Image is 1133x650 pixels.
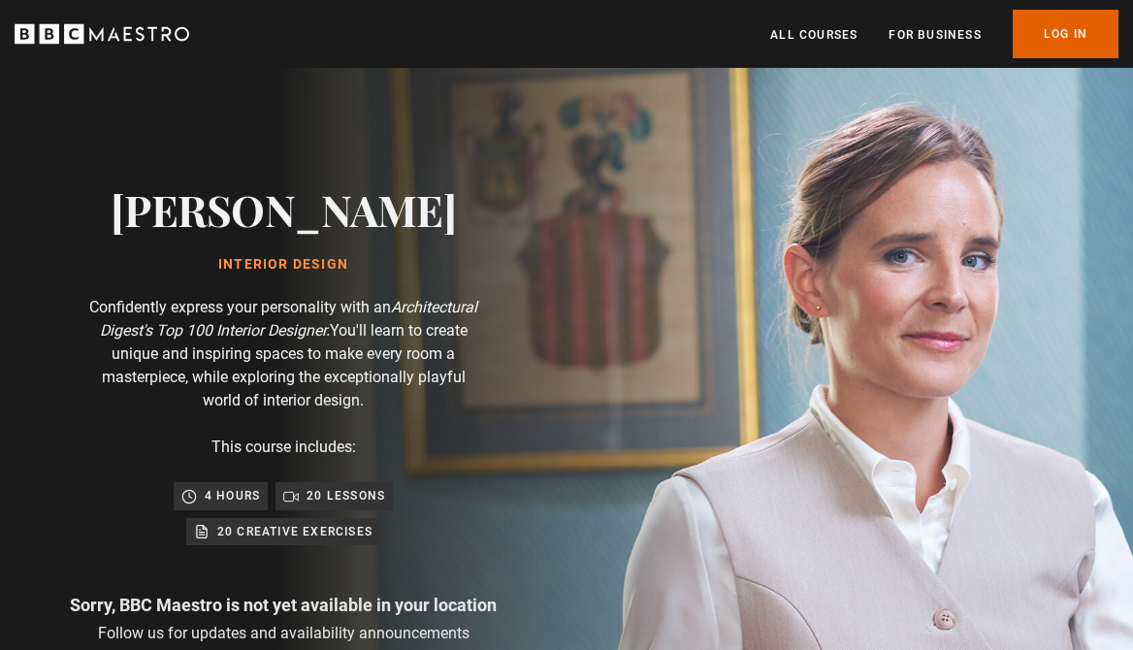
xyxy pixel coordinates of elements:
a: For business [889,25,981,45]
h2: [PERSON_NAME] [111,184,457,234]
svg: BBC Maestro [15,19,189,49]
h1: Interior Design [111,257,457,273]
p: 4 hours [205,486,260,505]
a: All Courses [770,25,858,45]
p: 20 lessons [307,486,385,505]
p: This course includes: [211,436,356,459]
nav: Primary [770,10,1118,58]
p: 20 creative exercises [217,522,372,541]
p: Confidently express your personality with an You'll learn to create unique and inspiring spaces t... [89,296,477,412]
a: Log In [1013,10,1118,58]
